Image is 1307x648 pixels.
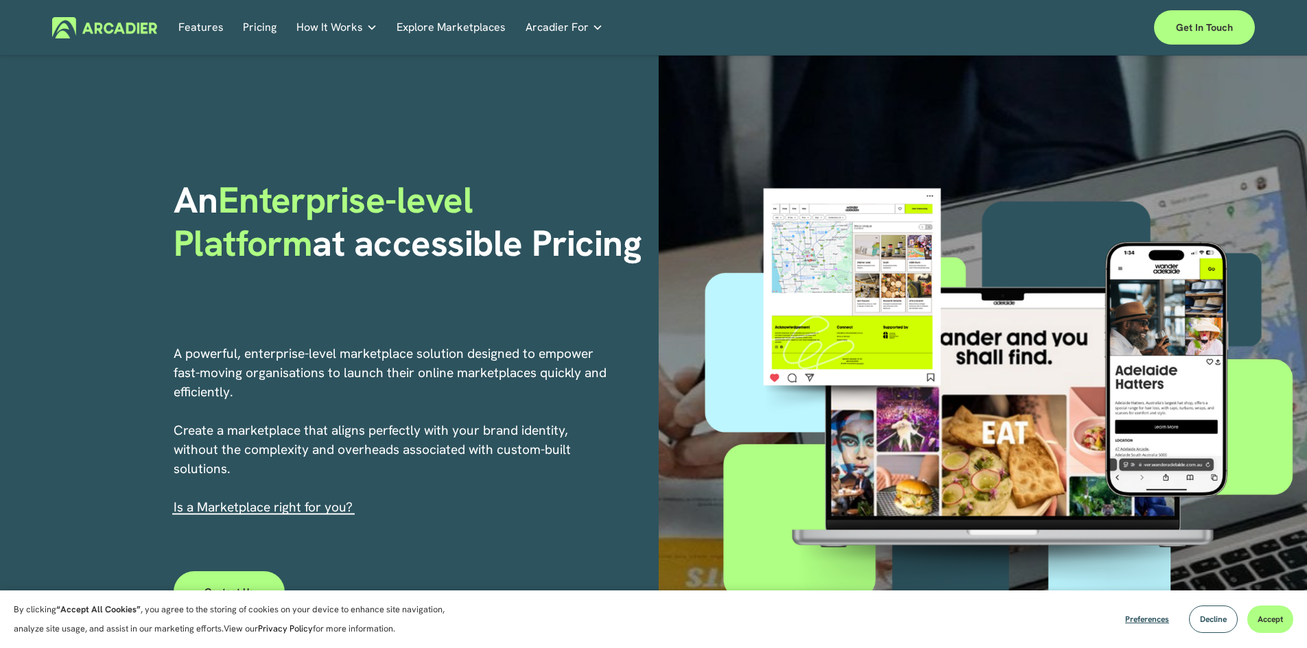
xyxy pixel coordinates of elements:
span: Enterprise-level Platform [174,176,482,266]
strong: “Accept All Cookies” [56,603,141,615]
p: By clicking , you agree to the storing of cookies on your device to enhance site navigation, anal... [14,600,460,638]
a: Privacy Policy [258,623,313,634]
p: A powerful, enterprise-level marketplace solution designed to empower fast-moving organisations t... [174,344,609,517]
a: Features [178,17,224,38]
a: Explore Marketplaces [397,17,506,38]
button: Accept [1247,605,1293,633]
a: s a Marketplace right for you? [177,499,353,516]
span: I [174,499,353,516]
h1: An at accessible Pricing [174,179,649,265]
img: Arcadier [52,17,157,38]
span: Decline [1200,614,1227,625]
a: Get in touch [1154,10,1255,45]
a: folder dropdown [296,17,377,38]
a: Pricing [243,17,276,38]
span: Accept [1258,614,1283,625]
span: Preferences [1125,614,1169,625]
span: Arcadier For [526,18,589,37]
button: Decline [1189,605,1238,633]
a: Contact Us [174,571,285,612]
a: folder dropdown [526,17,603,38]
button: Preferences [1115,605,1179,633]
span: How It Works [296,18,363,37]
